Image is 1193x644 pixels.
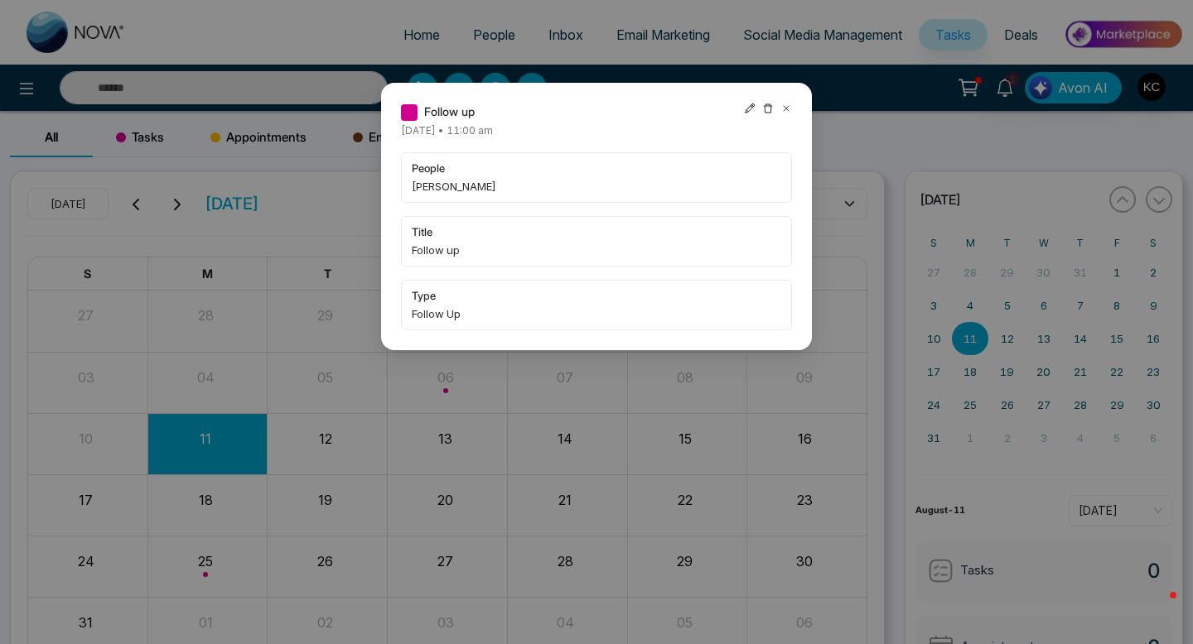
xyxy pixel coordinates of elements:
[412,287,781,304] span: type
[412,178,781,195] span: [PERSON_NAME]
[401,124,493,137] span: [DATE] • 11:00 am
[1137,588,1176,627] iframe: Intercom live chat
[412,305,781,322] span: Follow Up
[412,242,781,258] span: Follow up
[412,223,781,240] span: title
[412,160,781,176] span: people
[424,103,475,121] span: Follow up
